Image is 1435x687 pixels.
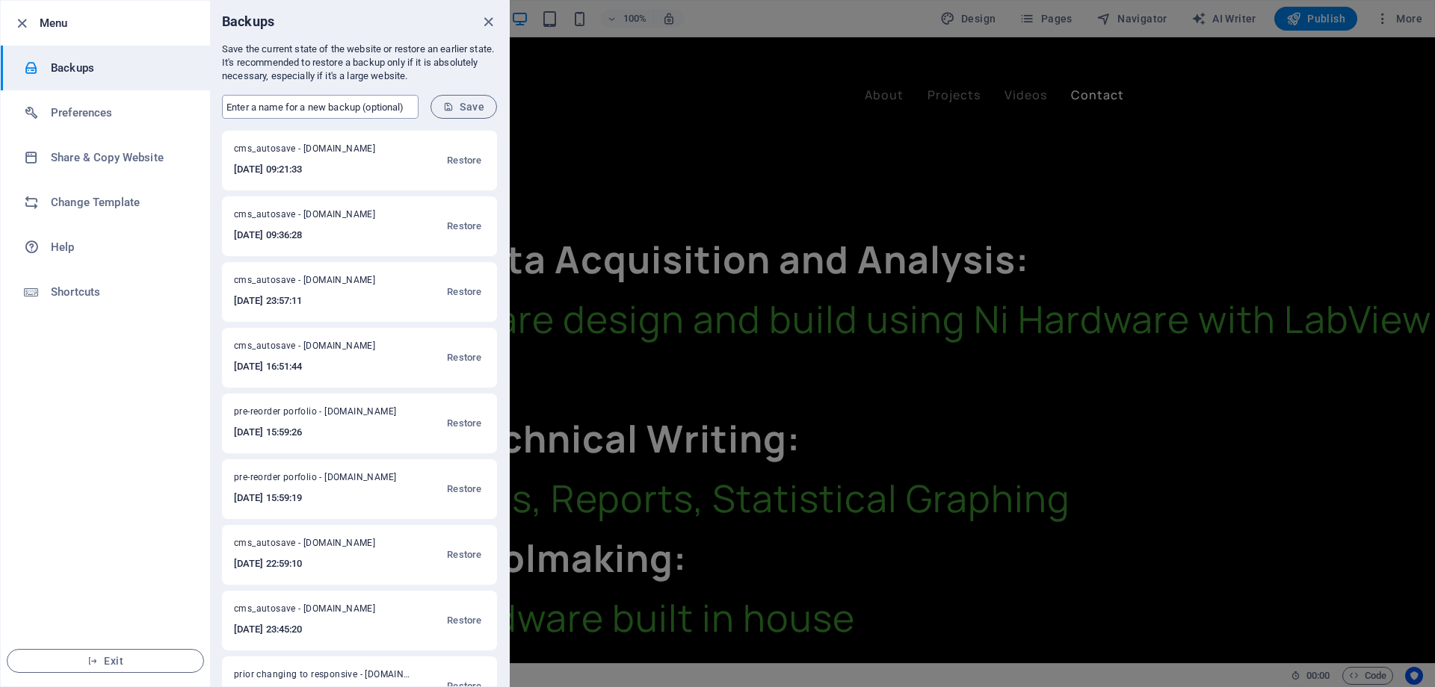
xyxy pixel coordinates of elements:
button: Exit [7,649,204,673]
span: Restore [447,349,481,367]
input: Enter a name for a new backup (optional) [222,95,419,119]
span: Restore [447,217,481,235]
h6: Backups [51,59,189,77]
p: Save the current state of the website or restore an earlier state. It's recommended to restore a ... [222,43,497,83]
span: Restore [447,546,481,564]
span: Restore [447,612,481,630]
span: pre-reorder porfolio - [DOMAIN_NAME] [234,405,405,423]
span: Restore [447,414,481,432]
button: Restore [443,208,485,244]
span: Exit [19,655,191,667]
h6: [DATE] 15:59:19 [234,489,405,507]
h6: [DATE] 09:21:33 [234,161,395,178]
span: Restore [447,480,481,498]
h6: [DATE] 16:51:44 [234,358,395,376]
button: Restore [443,340,485,376]
button: Restore [443,471,485,507]
button: Restore [443,274,485,310]
h6: Help [51,238,189,256]
h6: [DATE] 23:57:11 [234,292,395,310]
h6: Change Template [51,193,189,211]
button: Restore [443,537,485,573]
span: cms_autosave - [DOMAIN_NAME] [234,274,395,292]
h6: Shortcuts [51,283,189,301]
h6: [DATE] 15:59:26 [234,423,405,441]
h6: Preferences [51,104,189,122]
h6: Share & Copy Website [51,149,189,167]
h6: [DATE] 22:59:10 [234,555,395,573]
span: cms_autosave - [DOMAIN_NAME] [234,340,395,358]
span: prior changing to responsive - ocisconsulting.co.uk [234,668,413,686]
h6: Backups [222,13,274,31]
button: Restore [443,603,485,638]
button: Restore [443,405,485,441]
span: Save [443,101,484,113]
h6: Menu [40,14,198,32]
span: cms_autosave - [DOMAIN_NAME] [234,603,395,621]
span: cms_autosave - [DOMAIN_NAME] [234,208,395,226]
button: close [479,13,497,31]
span: cms_autosave - [DOMAIN_NAME] [234,537,395,555]
h6: [DATE] 09:36:28 [234,226,395,244]
span: cms_autosave - [DOMAIN_NAME] [234,143,395,161]
span: pre-reorder porfolio - [DOMAIN_NAME] [234,471,405,489]
a: Help [1,225,210,270]
span: Restore [447,152,481,170]
button: Save [430,95,497,119]
span: Restore [447,283,481,301]
button: Restore [443,143,485,178]
h6: [DATE] 23:45:20 [234,621,395,638]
